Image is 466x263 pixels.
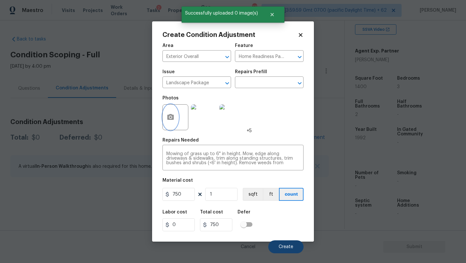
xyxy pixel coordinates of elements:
[261,8,283,21] button: Close
[223,52,232,62] button: Open
[238,210,250,214] h5: Defer
[295,79,304,88] button: Open
[241,245,255,249] span: Cancel
[223,79,232,88] button: Open
[247,128,252,134] span: +5
[166,152,300,165] textarea: Mowing of grass up to 6" in height. Mow, edge along driveways & sidewalks, trim along standing st...
[162,43,173,48] h5: Area
[162,32,298,38] h2: Create Condition Adjustment
[268,240,304,253] button: Create
[162,70,175,74] h5: Issue
[235,43,253,48] h5: Feature
[162,178,193,183] h5: Material cost
[263,188,279,201] button: ft
[230,240,266,253] button: Cancel
[162,96,179,100] h5: Photos
[162,210,187,214] h5: Labor cost
[243,188,263,201] button: sqft
[200,210,223,214] h5: Total cost
[279,245,293,249] span: Create
[182,6,261,20] span: Successfully uploaded 0 image(s)
[162,138,199,143] h5: Repairs Needed
[279,188,304,201] button: count
[235,70,267,74] h5: Repairs Prefill
[295,52,304,62] button: Open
